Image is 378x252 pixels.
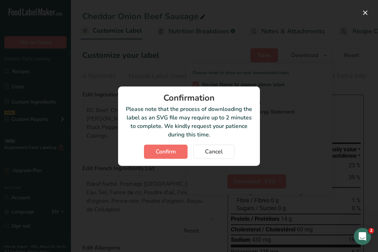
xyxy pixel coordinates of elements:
p: Please note that the process of downloading the label as an SVG file may require up to 2 minutes ... [125,105,253,139]
span: 2 [368,228,374,234]
button: Cancel [193,145,234,159]
button: Confirm [144,145,188,159]
div: Confirmation [125,94,253,102]
span: Cancel [205,147,223,156]
iframe: Intercom live chat [354,228,371,245]
span: Confirm [156,147,176,156]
